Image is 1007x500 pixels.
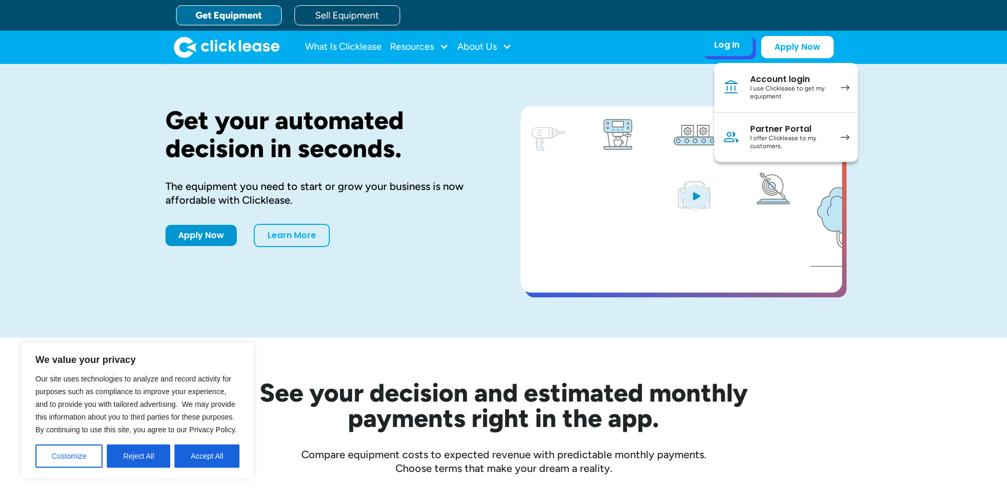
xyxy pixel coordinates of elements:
a: open lightbox [521,106,842,293]
a: What Is Clicklease [305,37,382,58]
div: Log In [714,40,740,50]
div: I use Clicklease to get my equipment [750,85,830,101]
nav: Log In [714,63,858,162]
img: Person icon [723,129,740,146]
div: About Us [457,37,512,58]
a: Apply Now [165,225,237,246]
div: Compare equipment costs to expected revenue with predictable monthly payments. Choose terms that ... [165,448,842,475]
div: I offer Clicklease to my customers. [750,134,830,151]
div: Account login [750,74,830,85]
h1: Get your automated decision in seconds. [165,106,487,162]
img: arrow [840,85,849,90]
button: Customize [35,444,103,468]
img: arrow [840,134,849,140]
a: Get Equipment [176,5,282,25]
a: Apply Now [761,36,834,58]
span: Our site uses technologies to analyze and record activity for purposes such as compliance to impr... [35,375,237,434]
div: We value your privacy [21,342,254,479]
h2: See your decision and estimated monthly payments right in the app. [208,380,800,431]
div: The equipment you need to start or grow your business is now affordable with Clicklease. [165,179,487,207]
img: Clicklease logo [174,37,280,58]
p: We value your privacy [35,353,239,366]
button: Accept All [174,444,239,468]
button: Reject All [107,444,170,468]
a: Account loginI use Clicklease to get my equipment [714,63,858,113]
a: home [174,37,280,58]
img: Blue play button logo on a light blue circular background [681,181,710,211]
a: Partner PortalI offer Clicklease to my customers. [714,113,858,162]
div: Resources [390,37,449,58]
div: Partner Portal [750,124,830,134]
a: Sell Equipment [294,5,400,25]
img: Bank icon [723,79,740,96]
a: Learn More [254,224,330,247]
